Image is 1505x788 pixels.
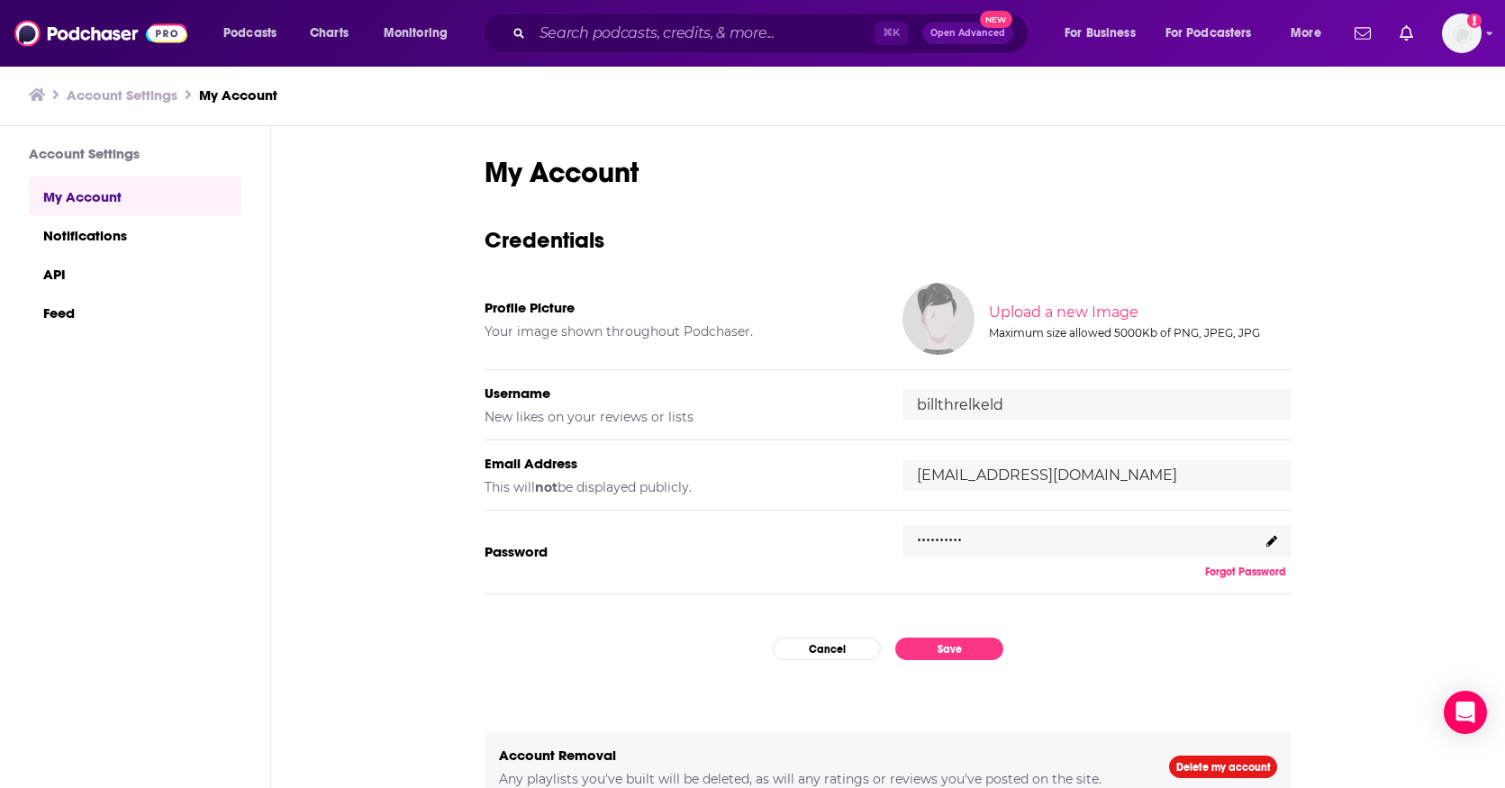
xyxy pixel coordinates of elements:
button: Open AdvancedNew [922,23,1013,44]
svg: Add a profile image [1467,14,1482,28]
a: Delete my account [1169,756,1277,778]
div: Search podcasts, credits, & more... [500,13,1046,54]
span: Monitoring [384,21,448,46]
button: open menu [1278,19,1344,48]
button: open menu [211,19,300,48]
h5: Username [485,385,874,402]
h5: Email Address [485,455,874,472]
input: email [902,459,1292,491]
input: Search podcasts, credits, & more... [532,19,875,48]
input: username [902,389,1292,421]
h3: Account Settings [29,145,241,162]
h5: Any playlists you've built will be deleted, as will any ratings or reviews you've posted on the s... [499,771,1140,787]
span: Logged in as billthrelkeld [1442,14,1482,53]
h5: Profile Picture [485,299,874,316]
button: Show profile menu [1442,14,1482,53]
img: Podchaser - Follow, Share and Rate Podcasts [14,16,187,50]
h5: Password [485,543,874,560]
button: open menu [371,19,471,48]
span: ⌘ K [875,22,908,45]
h3: Credentials [485,226,1292,254]
img: Your profile image [902,283,975,355]
a: My Account [199,86,277,104]
a: Feed [29,293,241,331]
div: Open Intercom Messenger [1444,691,1487,734]
span: For Business [1065,21,1136,46]
span: Charts [310,21,349,46]
a: My Account [29,177,241,215]
button: open menu [1154,19,1278,48]
a: API [29,254,241,293]
h5: Your image shown throughout Podchaser. [485,323,874,340]
a: Show notifications dropdown [1347,18,1378,49]
a: Charts [298,19,359,48]
img: User Profile [1442,14,1482,53]
span: Open Advanced [930,29,1005,38]
a: Notifications [29,215,241,254]
h5: New likes on your reviews or lists [485,409,874,425]
h1: My Account [485,155,1292,190]
a: Account Settings [67,86,177,104]
button: open menu [1052,19,1158,48]
span: New [980,11,1012,28]
button: Forgot Password [1200,565,1292,579]
button: Cancel [773,638,881,660]
b: not [535,479,558,495]
h5: This will be displayed publicly. [485,479,874,495]
div: Maximum size allowed 5000Kb of PNG, JPEG, JPG [989,326,1288,340]
span: More [1291,21,1321,46]
span: Podcasts [223,21,277,46]
p: .......... [917,521,962,547]
h5: Account Removal [499,747,1140,764]
button: Save [895,638,1003,660]
a: Show notifications dropdown [1392,18,1420,49]
span: For Podcasters [1165,21,1252,46]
